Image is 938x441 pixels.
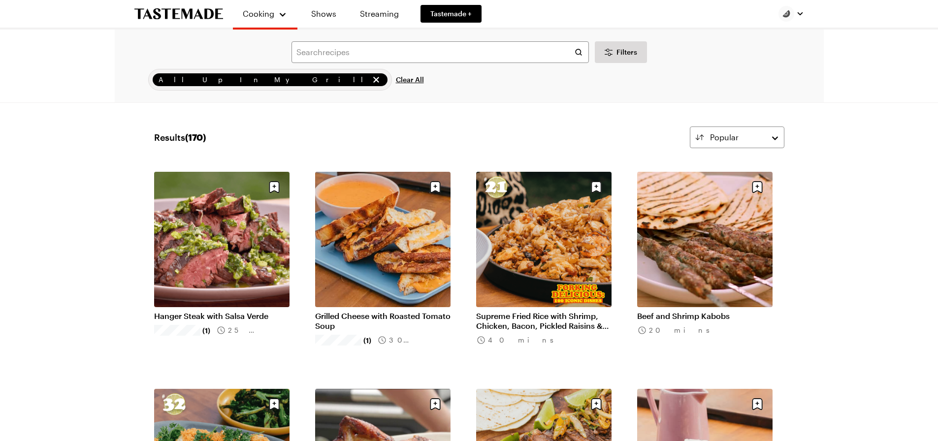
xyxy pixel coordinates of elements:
button: Cooking [243,4,288,24]
span: ( 170 ) [185,132,206,143]
a: Beef and Shrimp Kabobs [637,311,773,321]
span: All Up In My Grill [159,74,369,85]
button: Save recipe [426,395,445,413]
button: Save recipe [265,178,284,196]
span: Filters [616,47,637,57]
button: Save recipe [587,395,606,413]
button: Popular [690,126,784,148]
a: Supreme Fried Rice with Shrimp, Chicken, Bacon, Pickled Raisins & Jalapenos [476,311,612,331]
a: Hanger Steak with Salsa Verde [154,311,290,321]
img: Profile picture [778,6,794,22]
span: Popular [710,131,739,143]
button: Save recipe [426,178,445,196]
button: Save recipe [748,395,767,413]
button: Profile picture [778,6,804,22]
button: Save recipe [265,395,284,413]
button: Save recipe [587,178,606,196]
button: Desktop filters [595,41,647,63]
button: Clear All [396,69,424,91]
button: Save recipe [748,178,767,196]
span: Tastemade + [430,9,472,19]
span: Cooking [243,9,274,18]
button: remove All Up In My Grill [371,74,382,85]
span: Clear All [396,75,424,85]
a: To Tastemade Home Page [134,8,223,20]
a: Tastemade + [420,5,482,23]
span: Results [154,130,206,144]
a: Grilled Cheese with Roasted Tomato Soup [315,311,451,331]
